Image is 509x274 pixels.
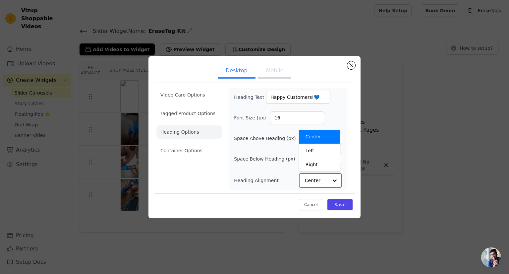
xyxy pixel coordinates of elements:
[299,158,340,171] div: Right
[481,247,501,267] div: Open chat
[299,144,340,158] div: Left
[156,107,222,120] li: Tagged Product Options
[234,177,280,184] label: Heading Alignment
[218,64,255,79] button: Desktop
[327,199,353,210] button: Save
[234,156,295,162] label: Space Below Heading (px)
[234,94,266,101] label: Heading Text
[156,144,222,157] li: Container Options
[156,125,222,139] li: Heading Options
[299,130,340,144] div: Center
[347,61,355,69] button: Close modal
[234,114,270,121] label: Font Size (px)
[156,88,222,102] li: Video Card Options
[300,199,322,210] button: Cancel
[234,135,296,142] label: Space Above Heading (px)
[266,91,330,103] input: Add a heading
[258,64,291,79] button: Mobile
